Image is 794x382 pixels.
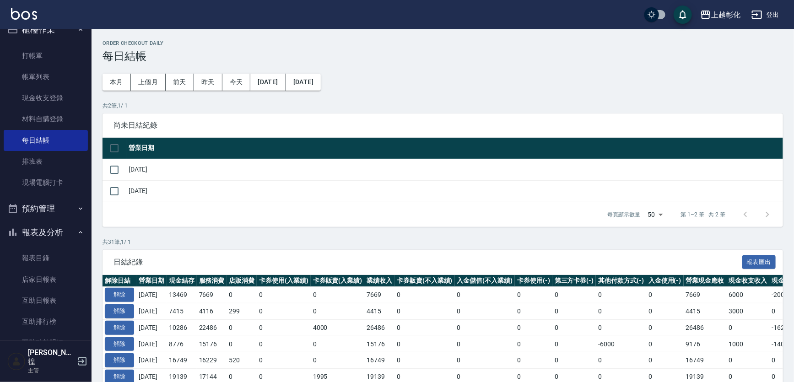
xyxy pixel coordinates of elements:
th: 現金收支收入 [726,275,769,287]
td: 0 [455,303,515,320]
button: 解除 [105,337,134,351]
td: 16749 [364,352,394,369]
td: 0 [455,319,515,336]
td: 0 [646,336,684,352]
button: 登出 [748,6,783,23]
th: 解除日結 [103,275,136,287]
td: 0 [257,319,311,336]
td: 0 [515,352,552,369]
td: 0 [552,319,596,336]
th: 營業日期 [136,275,167,287]
td: 0 [257,303,311,320]
div: 上越彰化 [711,9,740,21]
td: 0 [646,352,684,369]
td: [DATE] [136,336,167,352]
td: 1000 [726,336,769,352]
a: 互助排行榜 [4,311,88,332]
th: 其他付款方式(-) [596,275,646,287]
td: 0 [227,287,257,303]
td: 7669 [197,287,227,303]
th: 卡券販賣(不入業績) [394,275,455,287]
td: 0 [515,319,552,336]
span: 尚未日結紀錄 [113,121,772,130]
button: 解除 [105,288,134,302]
td: 0 [394,303,455,320]
td: -6000 [596,336,646,352]
button: 解除 [105,321,134,335]
td: 0 [311,336,365,352]
a: 店家日報表 [4,269,88,290]
td: 26486 [364,319,394,336]
button: 昨天 [194,74,222,91]
a: 每日結帳 [4,130,88,151]
td: 0 [257,352,311,369]
td: 0 [596,287,646,303]
td: 0 [455,336,515,352]
td: [DATE] [136,319,167,336]
td: 7415 [167,303,197,320]
a: 互助日報表 [4,290,88,311]
th: 營業日期 [126,138,783,159]
td: 0 [515,336,552,352]
td: 15176 [364,336,394,352]
th: 入金儲值(不入業績) [455,275,515,287]
a: 材料自購登錄 [4,108,88,129]
td: 0 [646,319,684,336]
td: [DATE] [136,287,167,303]
button: 報表匯出 [742,255,776,269]
a: 報表匯出 [742,257,776,266]
td: [DATE] [136,303,167,320]
a: 排班表 [4,151,88,172]
a: 互助點數明細 [4,332,88,353]
a: 現場電腦打卡 [4,172,88,193]
p: 主管 [28,366,75,375]
button: save [674,5,692,24]
p: 每頁顯示數量 [608,210,641,219]
td: 0 [552,287,596,303]
td: 26486 [684,319,727,336]
td: 16229 [197,352,227,369]
td: 0 [394,336,455,352]
td: 10286 [167,319,197,336]
p: 第 1–2 筆 共 2 筆 [681,210,725,219]
td: 4415 [684,303,727,320]
th: 業績收入 [364,275,394,287]
a: 打帳單 [4,45,88,66]
td: 22486 [197,319,227,336]
td: 0 [394,319,455,336]
a: 報表目錄 [4,247,88,269]
span: 日結紀錄 [113,258,742,267]
td: 9176 [684,336,727,352]
div: 50 [644,202,666,227]
td: 0 [552,303,596,320]
td: 0 [515,303,552,320]
td: 0 [596,352,646,369]
td: 0 [455,352,515,369]
h3: 每日結帳 [103,50,783,63]
th: 入金使用(-) [646,275,684,287]
img: Person [7,352,26,371]
td: 0 [311,303,365,320]
button: 上個月 [131,74,166,91]
td: 0 [596,303,646,320]
a: 帳單列表 [4,66,88,87]
th: 卡券使用(-) [515,275,552,287]
td: 0 [552,336,596,352]
td: 0 [455,287,515,303]
button: 預約管理 [4,197,88,221]
h5: [PERSON_NAME]徨 [28,348,75,366]
td: 0 [646,303,684,320]
td: 0 [257,336,311,352]
td: 4415 [364,303,394,320]
td: 4116 [197,303,227,320]
th: 營業現金應收 [684,275,727,287]
td: 4000 [311,319,365,336]
td: 0 [646,287,684,303]
td: [DATE] [126,180,783,202]
th: 卡券使用(入業績) [257,275,311,287]
td: 15176 [197,336,227,352]
td: 0 [394,287,455,303]
td: 7669 [364,287,394,303]
button: [DATE] [286,74,321,91]
th: 第三方卡券(-) [552,275,596,287]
